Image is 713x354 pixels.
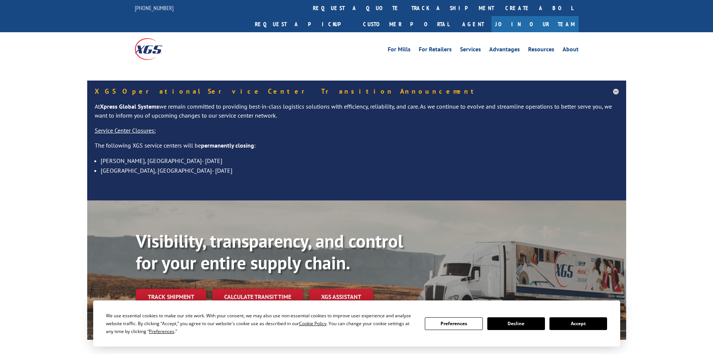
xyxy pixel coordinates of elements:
a: Services [460,46,481,55]
u: Service Center Closures: [95,127,156,134]
div: We use essential cookies to make our site work. With your consent, we may also use non-essential ... [106,312,416,335]
a: Resources [528,46,554,55]
button: Preferences [425,317,482,330]
button: Accept [549,317,607,330]
h5: XGS Operational Service Center Transition Announcement [95,88,619,95]
b: Visibility, transparency, and control for your entire supply chain. [136,229,403,274]
p: At we remain committed to providing best-in-class logistics solutions with efficiency, reliabilit... [95,102,619,126]
a: Calculate transit time [212,289,303,305]
span: Cookie Policy [299,320,326,327]
a: Customer Portal [357,16,455,32]
button: Decline [487,317,545,330]
li: [PERSON_NAME], [GEOGRAPHIC_DATA]- [DATE] [101,156,619,166]
span: Preferences [149,328,174,335]
a: About [563,46,579,55]
a: Request a pickup [249,16,357,32]
strong: Xpress Global Systems [100,103,159,110]
a: Track shipment [136,289,206,305]
p: The following XGS service centers will be : [95,141,619,156]
a: Join Our Team [491,16,579,32]
li: [GEOGRAPHIC_DATA], [GEOGRAPHIC_DATA]- [DATE] [101,166,619,175]
a: [PHONE_NUMBER] [135,4,174,12]
a: For Mills [388,46,411,55]
a: For Retailers [419,46,452,55]
strong: permanently closing [201,142,254,149]
div: Cookie Consent Prompt [93,300,620,347]
a: Agent [455,16,491,32]
a: Advantages [489,46,520,55]
a: XGS ASSISTANT [309,289,373,305]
